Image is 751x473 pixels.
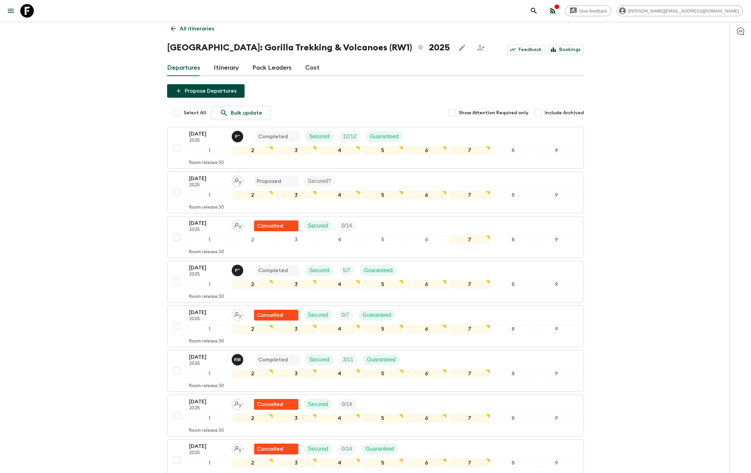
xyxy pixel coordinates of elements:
div: Trip Fill [339,354,358,365]
p: 2025 [189,450,226,456]
p: Guaranteed [367,356,396,364]
a: Itinerary [214,60,239,76]
div: 7 [449,458,490,467]
p: 2025 [189,183,226,188]
div: 3 [276,146,316,155]
div: 8 [493,191,533,199]
p: Room release: 30 [189,383,224,389]
div: 8 [493,235,533,244]
div: 6 [406,369,447,378]
div: 7 [449,191,490,199]
div: 1 [189,325,230,333]
div: 7 [449,235,490,244]
div: Trip Fill [338,310,353,321]
button: Propose Departures [167,84,245,98]
p: 0 / 14 [342,222,352,230]
div: 1 [189,146,230,155]
span: Assign pack leader [232,222,243,228]
p: Room release: 30 [189,205,224,210]
p: 12 / 12 [343,133,357,141]
p: [DATE] [189,308,226,316]
div: 9 [536,458,577,467]
button: [DATE]2025Pacifique "Pax" GirinshutiCompletedSecuredTrip FillGuaranteed123456789Room release:30 [167,127,584,169]
a: Bookings [548,45,584,54]
div: 2 [232,235,273,244]
div: 3 [276,235,316,244]
div: 6 [406,191,447,199]
p: Secured [309,356,329,364]
p: Cancelled [257,445,283,453]
div: 9 [536,369,577,378]
p: Completed [258,266,288,275]
button: [DATE]2025Assign pack leaderFlash Pack cancellationSecuredTrip FillGuaranteed123456789Room releas... [167,305,584,347]
div: 1 [189,369,230,378]
span: Show Attention Required only [459,110,528,116]
div: 6 [406,458,447,467]
div: 8 [493,458,533,467]
div: Flash Pack cancellation [254,399,298,410]
div: 9 [536,280,577,289]
p: 2025 [189,361,226,366]
a: Bulk update [211,106,271,120]
a: Give feedback [565,5,611,16]
p: Guaranteed [363,311,391,319]
div: Trip Fill [338,444,356,454]
div: 1 [189,191,230,199]
div: 1 [189,458,230,467]
div: 2 [232,458,273,467]
div: Flash Pack cancellation [254,444,298,454]
div: [PERSON_NAME][EMAIL_ADDRESS][DOMAIN_NAME] [617,5,743,16]
div: 6 [406,414,447,423]
div: 5 [363,191,403,199]
div: 1 [189,414,230,423]
div: 2 [232,369,273,378]
div: 5 [363,325,403,333]
div: 1 [189,235,230,244]
p: Secured [309,133,329,141]
div: 3 [276,191,316,199]
div: 4 [319,146,360,155]
div: Secured [304,310,332,321]
div: 7 [449,369,490,378]
div: 4 [319,369,360,378]
button: [DATE]2025Assign pack leaderProposedSecured?123456789Room release:30 [167,171,584,213]
p: 2025 [189,227,226,233]
p: Secured [308,222,328,230]
div: Secured [304,220,332,231]
p: 2025 [189,316,226,322]
a: Pack Leaders [252,60,292,76]
div: 9 [536,325,577,333]
p: 3 / 11 [343,356,354,364]
div: 3 [276,458,316,467]
div: Flash Pack cancellation [254,310,298,321]
button: [DATE]2025Renson MburuCompletedSecuredTrip FillGuaranteed123456789Room release:30 [167,350,584,392]
p: 0 / 7 [342,311,349,319]
span: Assign pack leader [232,445,243,451]
div: 5 [363,235,403,244]
div: 2 [232,191,273,199]
p: Completed [258,133,288,141]
div: 2 [232,280,273,289]
p: Secured [308,311,328,319]
div: 7 [449,146,490,155]
div: Trip Fill [339,131,361,142]
div: 5 [363,414,403,423]
div: Secured [305,131,334,142]
div: 4 [319,280,360,289]
span: Pacifique "Pax" Girinshuti [232,267,245,272]
p: [DATE] [189,442,226,450]
p: [DATE] [189,130,226,138]
a: Cost [305,60,320,76]
p: Guaranteed [364,266,393,275]
p: 0 / 14 [342,445,352,453]
div: 9 [536,235,577,244]
div: Trip Fill [338,220,356,231]
p: [DATE] [189,219,226,227]
div: 3 [276,325,316,333]
p: [DATE] [189,264,226,272]
div: 2 [232,414,273,423]
p: Guaranteed [370,133,399,141]
div: 2 [232,325,273,333]
p: Secured? [308,177,331,185]
p: Room release: 30 [189,428,224,433]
